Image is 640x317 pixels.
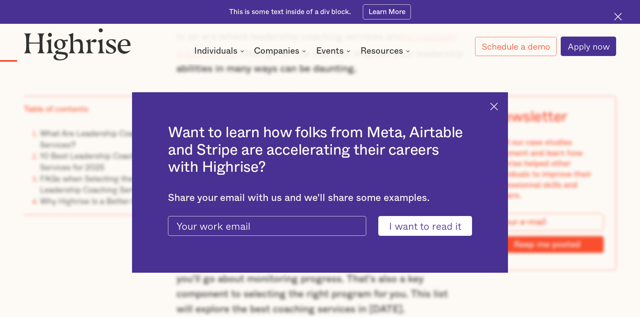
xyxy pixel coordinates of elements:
[316,47,344,55] div: Events
[378,216,472,236] input: I want to read it
[490,103,498,110] img: Cross icon
[168,192,472,204] div: Share your email with us and we'll share some examples.
[229,7,351,17] div: This is some text inside of a div block.
[316,47,352,55] div: Events
[363,4,411,19] a: Learn More
[194,47,238,55] div: Individuals
[614,13,622,20] img: Cross icon
[168,216,472,236] form: current-ascender-blog-article-modal-form
[475,37,557,56] a: Schedule a demo
[360,47,403,55] div: Resources
[24,28,131,60] img: Highrise logo
[168,216,366,236] input: Your work email
[254,47,308,55] div: Companies
[360,47,412,55] div: Resources
[254,47,299,55] div: Companies
[168,124,472,176] h2: Want to learn how folks from Meta, Airtable and Stripe are accelerating their careers with Highrise?
[194,47,246,55] div: Individuals
[561,37,616,56] a: Apply now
